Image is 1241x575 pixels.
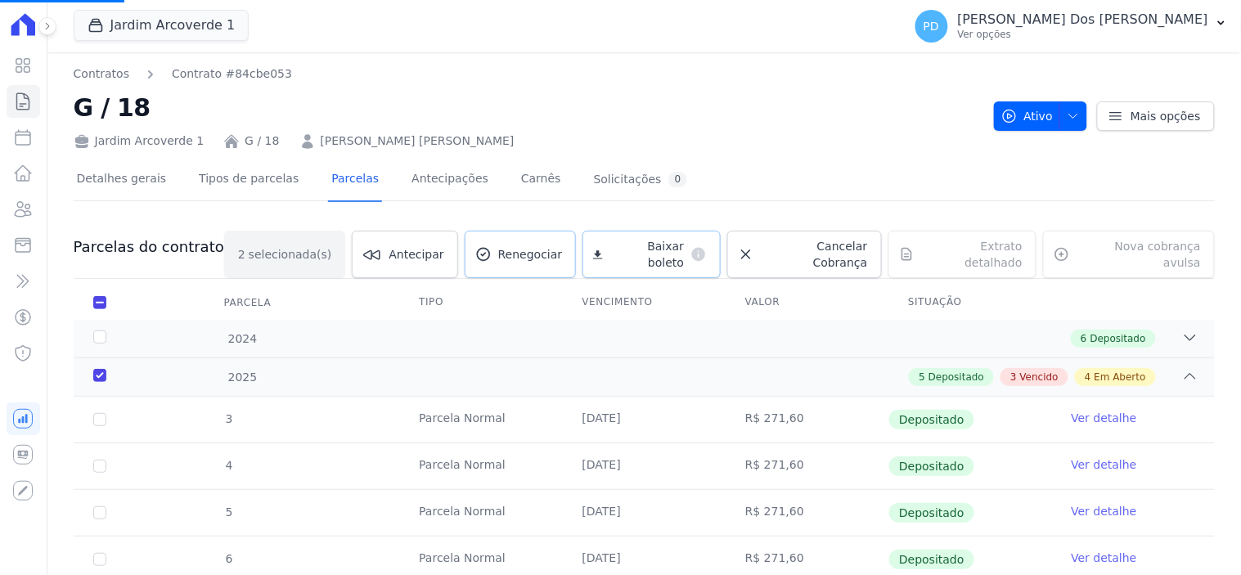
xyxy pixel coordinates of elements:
[1072,550,1137,566] a: Ver detalhe
[563,490,726,536] td: [DATE]
[726,490,888,536] td: R$ 271,60
[205,286,291,319] div: Parcela
[919,370,925,384] span: 5
[224,412,233,425] span: 3
[1010,370,1017,384] span: 3
[172,65,292,83] a: Contrato #84cbe053
[1090,331,1146,346] span: Depositado
[1072,503,1137,519] a: Ver detalhe
[224,505,233,519] span: 5
[1097,101,1215,131] a: Mais opções
[994,101,1088,131] button: Ativo
[563,443,726,489] td: [DATE]
[958,11,1208,28] p: [PERSON_NAME] Dos [PERSON_NAME]
[399,285,562,320] th: Tipo
[408,159,492,202] a: Antecipações
[889,550,974,569] span: Depositado
[399,443,562,489] td: Parcela Normal
[591,159,691,202] a: Solicitações0
[726,443,888,489] td: R$ 271,60
[399,490,562,536] td: Parcela Normal
[245,133,279,150] a: G / 18
[958,28,1208,41] p: Ver opções
[594,172,688,187] div: Solicitações
[1072,456,1137,473] a: Ver detalhe
[889,456,974,476] span: Depositado
[518,159,564,202] a: Carnês
[1072,410,1137,426] a: Ver detalhe
[465,231,577,278] a: Renegociar
[727,231,881,278] a: Cancelar Cobrança
[224,552,233,565] span: 6
[582,231,721,278] a: Baixar boleto
[1095,370,1146,384] span: Em Aberto
[563,285,726,320] th: Vencimento
[74,65,129,83] a: Contratos
[74,89,981,126] h2: G / 18
[224,459,233,472] span: 4
[761,238,868,271] span: Cancelar Cobrança
[196,159,302,202] a: Tipos de parcelas
[1081,331,1087,346] span: 6
[93,553,106,566] input: Só é possível selecionar pagamentos em aberto
[563,397,726,442] td: [DATE]
[238,246,245,263] span: 2
[93,506,106,519] input: Só é possível selecionar pagamentos em aberto
[321,133,515,150] a: [PERSON_NAME] [PERSON_NAME]
[498,246,563,263] span: Renegociar
[1131,108,1201,124] span: Mais opções
[609,238,684,271] span: Baixar boleto
[399,397,562,442] td: Parcela Normal
[328,159,382,202] a: Parcelas
[74,65,292,83] nav: Breadcrumb
[93,460,106,473] input: Só é possível selecionar pagamentos em aberto
[352,231,457,278] a: Antecipar
[889,410,974,429] span: Depositado
[726,397,888,442] td: R$ 271,60
[929,370,984,384] span: Depositado
[74,159,170,202] a: Detalhes gerais
[1020,370,1059,384] span: Vencido
[902,3,1241,49] button: PD [PERSON_NAME] Dos [PERSON_NAME] Ver opções
[889,503,974,523] span: Depositado
[924,20,939,32] span: PD
[888,285,1051,320] th: Situação
[1085,370,1091,384] span: 4
[74,237,224,257] h3: Parcelas do contrato
[1001,101,1054,131] span: Ativo
[74,10,250,41] button: Jardim Arcoverde 1
[249,246,332,263] span: selecionada(s)
[726,285,888,320] th: Valor
[74,65,981,83] nav: Breadcrumb
[389,246,443,263] span: Antecipar
[74,133,205,150] div: Jardim Arcoverde 1
[93,413,106,426] input: Só é possível selecionar pagamentos em aberto
[668,172,688,187] div: 0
